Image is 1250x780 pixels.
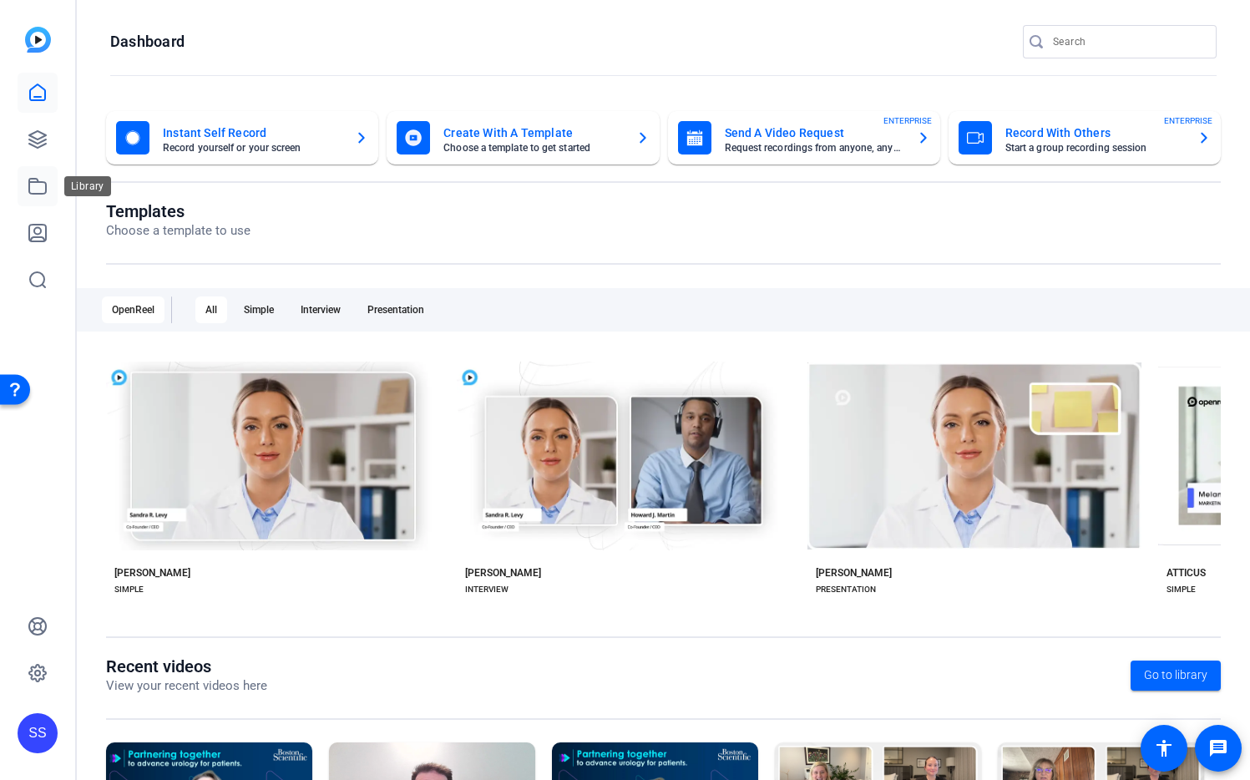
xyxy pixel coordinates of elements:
[18,713,58,753] div: SS
[816,583,876,596] div: PRESENTATION
[883,114,932,127] span: ENTERPRISE
[1131,661,1221,691] a: Go to library
[725,143,903,153] mat-card-subtitle: Request recordings from anyone, anywhere
[106,201,251,221] h1: Templates
[1053,32,1203,52] input: Search
[291,296,351,323] div: Interview
[949,111,1221,165] button: Record With OthersStart a group recording sessionENTERPRISE
[816,566,892,580] div: [PERSON_NAME]
[465,583,509,596] div: INTERVIEW
[106,111,378,165] button: Instant Self RecordRecord yourself or your screen
[465,566,541,580] div: [PERSON_NAME]
[114,583,144,596] div: SIMPLE
[1208,738,1228,758] mat-icon: message
[1144,666,1207,684] span: Go to library
[163,143,342,153] mat-card-subtitle: Record yourself or your screen
[443,143,622,153] mat-card-subtitle: Choose a template to get started
[1154,738,1174,758] mat-icon: accessibility
[1166,583,1196,596] div: SIMPLE
[110,32,185,52] h1: Dashboard
[1164,114,1212,127] span: ENTERPRISE
[357,296,434,323] div: Presentation
[725,123,903,143] mat-card-title: Send A Video Request
[106,656,267,676] h1: Recent videos
[1005,123,1184,143] mat-card-title: Record With Others
[443,123,622,143] mat-card-title: Create With A Template
[1005,143,1184,153] mat-card-subtitle: Start a group recording session
[64,176,111,196] div: Library
[163,123,342,143] mat-card-title: Instant Self Record
[102,296,164,323] div: OpenReel
[387,111,659,165] button: Create With A TemplateChoose a template to get started
[106,221,251,241] p: Choose a template to use
[106,676,267,696] p: View your recent videos here
[234,296,284,323] div: Simple
[668,111,940,165] button: Send A Video RequestRequest recordings from anyone, anywhereENTERPRISE
[1166,566,1206,580] div: ATTICUS
[195,296,227,323] div: All
[25,27,51,53] img: blue-gradient.svg
[114,566,190,580] div: [PERSON_NAME]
